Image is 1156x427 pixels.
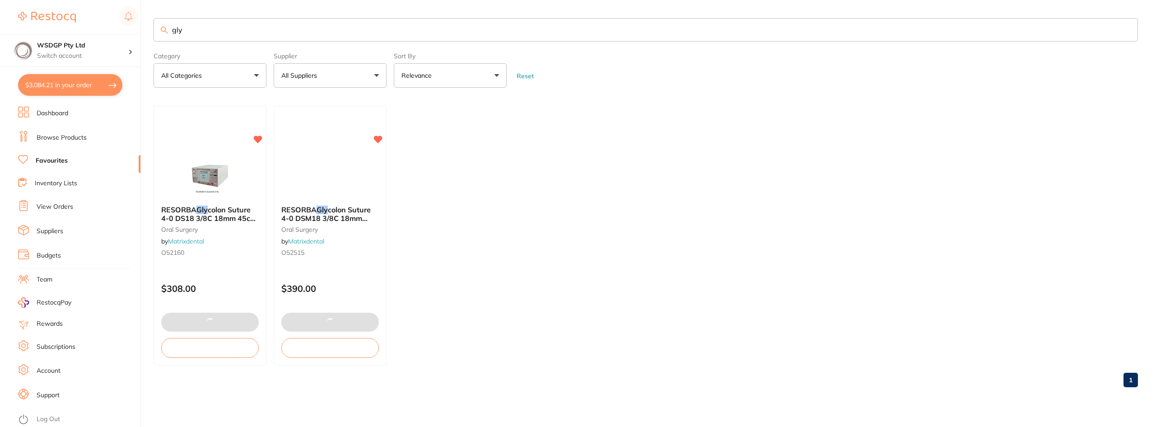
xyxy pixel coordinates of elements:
button: Reset [514,72,536,80]
img: WSDGP Pty Ltd [14,42,32,60]
b: RESORBA Glycolon Suture 4-0 DSM18 3/8C 18mm 70cm (24) Violet PB41515 [281,206,379,222]
p: All Suppliers [281,71,321,80]
a: Subscriptions [37,343,75,352]
em: Gly [317,205,328,214]
label: Sort By [394,52,507,60]
p: $390.00 [281,283,379,294]
span: colon Suture 4-0 DS18 3/8C 18mm 45cm (24) Violet PB41420 [161,205,256,231]
span: O52160 [161,249,184,257]
button: Log Out [18,413,138,427]
a: RestocqPay [18,297,71,308]
span: RESORBA [161,205,196,214]
a: Log Out [37,415,60,424]
p: All Categories [161,71,205,80]
a: Rewards [37,319,63,328]
span: RestocqPay [37,298,71,307]
small: oral surgery [281,226,379,233]
button: All Categories [154,63,266,88]
a: Account [37,366,61,375]
img: RestocqPay [18,297,29,308]
em: Gly [196,205,208,214]
span: colon Suture 4-0 DSM18 3/8C 18mm 70cm (24) Violet PB41515 [281,205,373,231]
label: Category [154,52,266,60]
input: Search Favourite Products [154,18,1138,42]
img: RESORBA Glycolon Suture 4-0 DSM18 3/8C 18mm 70cm (24) Violet PB41515 [301,153,359,198]
a: View Orders [37,202,73,211]
label: Supplier [274,52,387,60]
a: Team [37,275,52,284]
a: Restocq Logo [18,7,76,28]
p: Relevance [401,71,435,80]
button: Relevance [394,63,507,88]
a: Favourites [36,156,68,165]
h4: WSDGP Pty Ltd [37,41,128,50]
a: Inventory Lists [35,179,77,188]
button: $3,084.21 in your order [18,74,122,96]
span: O52515 [281,249,304,257]
small: oral surgery [161,226,259,233]
a: Matrixdental [288,237,324,245]
p: $308.00 [161,283,259,294]
a: 1 [1123,371,1138,389]
button: All Suppliers [274,63,387,88]
a: Support [37,391,60,400]
p: Switch account [37,52,128,61]
a: Dashboard [37,109,68,118]
span: by [161,237,204,245]
a: Browse Products [37,133,87,142]
a: Matrixdental [168,237,204,245]
b: RESORBA Glycolon Suture 4-0 DS18 3/8C 18mm 45cm (24) Violet PB41420 [161,206,259,222]
img: Restocq Logo [18,12,76,23]
img: RESORBA Glycolon Suture 4-0 DS18 3/8C 18mm 45cm (24) Violet PB41420 [181,153,239,198]
span: by [281,237,324,245]
span: RESORBA [281,205,317,214]
a: Budgets [37,251,61,260]
a: Suppliers [37,227,63,236]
